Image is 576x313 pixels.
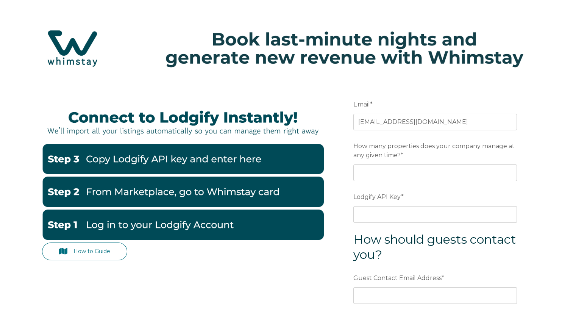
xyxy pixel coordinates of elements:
span: Lodgify API Key [353,191,401,203]
span: Email [353,99,370,110]
img: Lodgify2 [42,177,324,207]
img: Hubspot header for SSOB (4) [8,19,568,78]
img: Lodgify1 [42,210,324,240]
span: How many properties does your company manage at any given time? [353,140,515,161]
a: How to Guide [42,243,128,260]
span: How should guests contact you? [353,232,516,262]
img: LodgifyBanner [42,103,324,141]
img: Lodgify3 [42,144,324,174]
span: Guest Contact Email Address [353,272,442,284]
